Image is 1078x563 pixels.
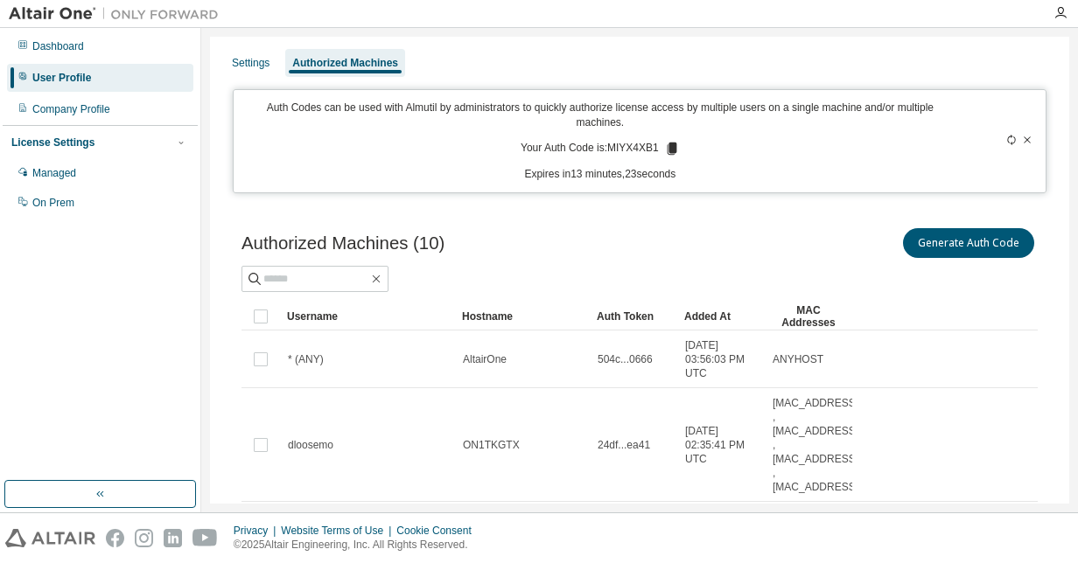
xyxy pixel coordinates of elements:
div: Auth Token [597,302,670,330]
div: Authorized Machines [292,56,398,70]
div: Website Terms of Use [281,524,396,538]
div: Privacy [234,524,281,538]
img: Altair One [9,5,227,23]
button: Generate Auth Code [903,228,1034,258]
span: AltairOne [463,352,507,366]
div: User Profile [32,71,91,85]
img: youtube.svg [192,529,218,547]
span: dloosemo [288,438,333,452]
span: ANYHOST [773,352,823,366]
img: linkedin.svg [164,529,182,547]
span: ON1TKGTX [463,438,520,452]
img: altair_logo.svg [5,529,95,547]
span: 504c...0666 [598,352,653,366]
span: [DATE] 02:35:41 PM UTC [685,424,757,466]
div: On Prem [32,196,74,210]
img: instagram.svg [135,529,153,547]
p: Your Auth Code is: MIYX4XB1 [521,141,680,156]
img: facebook.svg [106,529,124,547]
div: Managed [32,166,76,180]
span: [MAC_ADDRESS] , [MAC_ADDRESS] , [MAC_ADDRESS] , [MAC_ADDRESS] [773,396,858,494]
div: Settings [232,56,269,70]
div: Hostname [462,302,583,330]
p: © 2025 Altair Engineering, Inc. All Rights Reserved. [234,538,482,553]
span: Authorized Machines (10) [241,233,444,254]
p: Auth Codes can be used with Almutil by administrators to quickly authorize license access by mult... [244,101,955,130]
p: Expires in 13 minutes, 23 seconds [244,167,955,182]
div: Username [287,302,448,330]
div: License Settings [11,136,94,149]
div: MAC Addresses [772,302,845,330]
div: Company Profile [32,102,110,116]
span: 24df...ea41 [598,438,650,452]
span: [DATE] 03:56:03 PM UTC [685,338,757,380]
span: * (ANY) [288,352,324,366]
div: Added At [684,302,758,330]
div: Dashboard [32,39,84,53]
div: Cookie Consent [396,524,481,538]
